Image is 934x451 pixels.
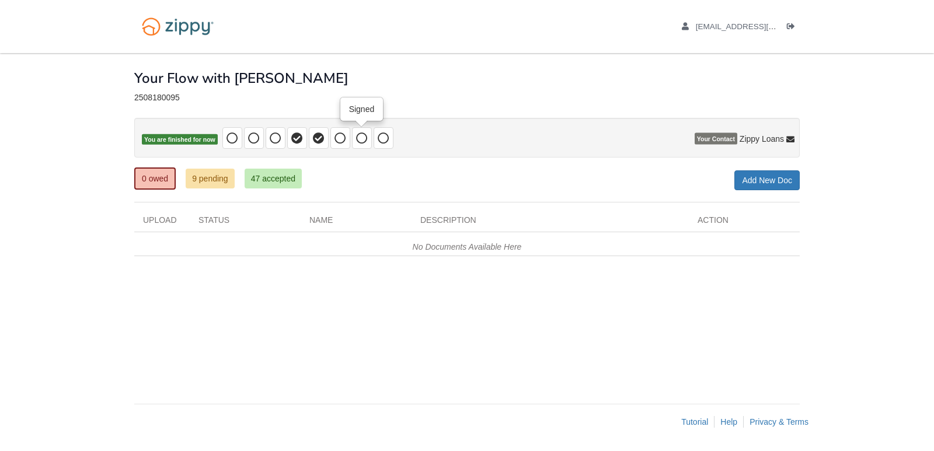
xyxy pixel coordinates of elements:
[689,214,800,232] div: Action
[750,417,808,426] a: Privacy & Terms
[134,93,800,103] div: 2508180095
[142,134,218,145] span: You are finished for now
[341,98,383,120] div: Signed
[134,214,190,232] div: Upload
[301,214,412,232] div: Name
[787,22,800,34] a: Log out
[134,12,221,41] img: Logo
[696,22,830,31] span: adominguez6804@gmail.com
[190,214,301,232] div: Status
[134,71,348,86] h1: Your Flow with [PERSON_NAME]
[134,167,176,190] a: 0 owed
[412,214,689,232] div: Description
[740,133,784,145] span: Zippy Loans
[681,417,708,426] a: Tutorial
[695,133,737,145] span: Your Contact
[720,417,737,426] a: Help
[245,169,302,188] a: 47 accepted
[186,169,235,188] a: 9 pending
[682,22,830,34] a: edit profile
[413,242,522,251] em: No Documents Available Here
[734,170,800,190] a: Add New Doc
